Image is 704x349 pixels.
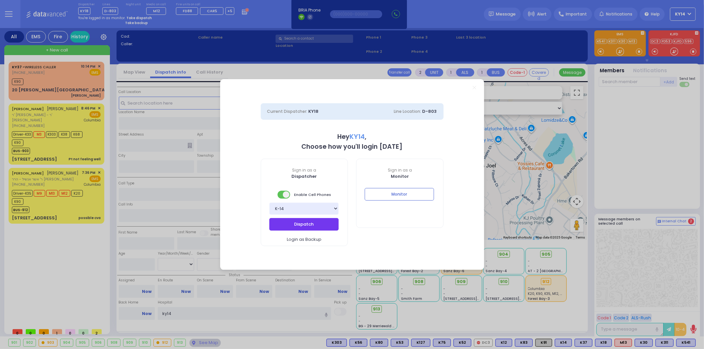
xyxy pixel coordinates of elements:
[422,108,437,114] span: D-803
[287,236,321,243] span: Login as Backup
[356,167,443,173] span: Sign in as a
[338,132,367,141] b: Hey ,
[350,132,365,141] span: KY14
[394,109,421,114] span: Line Location:
[365,188,434,201] button: Monitor
[261,167,348,173] span: Sign in as a
[309,108,319,114] span: KY18
[278,190,331,199] span: Enable Cell Phones
[391,173,409,179] b: Monitor
[291,173,317,179] b: Dispatcher
[267,109,308,114] span: Current Dispatcher:
[473,86,476,89] a: Close
[269,218,339,231] button: Dispatch
[302,142,403,151] b: Choose how you'll login [DATE]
